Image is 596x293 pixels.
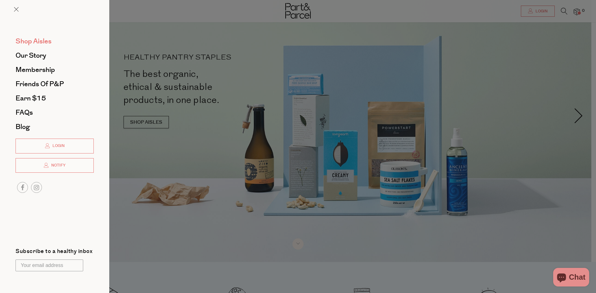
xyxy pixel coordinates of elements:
[51,143,65,149] span: Login
[16,65,55,75] span: Membership
[16,260,83,271] input: Your email address
[551,268,591,288] inbox-online-store-chat: Shopify online store chat
[16,79,64,89] span: Friends of P&P
[16,249,93,256] label: Subscribe to a healthy inbox
[16,109,94,116] a: FAQs
[16,66,94,73] a: Membership
[16,108,33,118] span: FAQs
[16,51,46,60] span: Our Story
[50,163,65,168] span: Notify
[16,36,52,46] span: Shop Aisles
[16,95,94,102] a: Earn $15
[16,139,94,153] a: Login
[16,122,30,132] span: Blog
[16,123,94,130] a: Blog
[16,52,94,59] a: Our Story
[16,158,94,173] a: Notify
[16,93,46,103] span: Earn $15
[16,38,94,45] a: Shop Aisles
[16,81,94,87] a: Friends of P&P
